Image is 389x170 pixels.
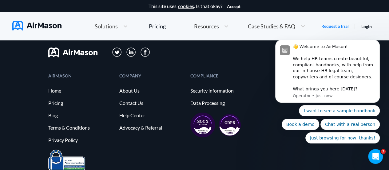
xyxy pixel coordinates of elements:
[119,74,184,78] div: COMPANY
[119,88,184,93] a: About Us
[190,100,255,106] a: Data Processing
[48,125,113,131] a: Terms & Conditions
[48,100,113,106] a: Pricing
[112,48,122,57] img: svg+xml;base64,PD94bWwgdmVyc2lvbj0iMS4wIiBlbmNvZGluZz0iVVRGLTgiPz4KPHN2ZyB3aWR0aD0iMzFweCIgaGVpZ2...
[48,113,113,118] a: Blog
[119,125,184,131] a: Advocacy & Referral
[126,48,136,57] img: svg+xml;base64,PD94bWwgdmVyc2lvbj0iMS4wIiBlbmNvZGluZz0iVVRGLTgiPz4KPHN2ZyB3aWR0aD0iMzFweCIgaGVpZ2...
[141,48,150,57] img: svg+xml;base64,PD94bWwgdmVyc2lvbj0iMS4wIiBlbmNvZGluZz0iVVRGLTgiPz4KPHN2ZyB3aWR0aD0iMzBweCIgaGVpZ2...
[48,137,113,143] a: Privacy Policy
[321,23,349,29] a: Request a trial
[219,114,241,136] img: gdpr-98ea35551734e2af8fd9405dbdaf8c18.svg
[354,23,356,29] span: |
[368,149,383,164] iframe: Intercom live chat
[227,4,240,9] button: Accept cookies
[266,35,389,147] iframe: Intercom notifications message
[361,24,372,29] a: Login
[248,23,295,29] span: Case Studies & FAQ
[190,113,215,137] img: soc2-17851990f8204ed92eb8cdb2d5e8da73.svg
[381,149,386,154] span: 3
[12,21,62,31] img: AirMason Logo
[48,88,113,93] a: Home
[95,23,118,29] span: Solutions
[178,3,194,9] a: cookies
[48,74,113,78] div: AIRMASON
[149,21,166,32] a: Pricing
[149,23,166,29] div: Pricing
[48,48,97,57] img: svg+xml;base64,PHN2ZyB3aWR0aD0iMTYwIiBoZWlnaHQ9IjMyIiB2aWV3Qm94PSIwIDAgMTYwIDMyIiBmaWxsPSJub25lIi...
[119,100,184,106] a: Contact Us
[119,113,184,118] a: Help Center
[190,74,255,78] div: COMPLIANCE
[190,88,255,93] a: Security information
[194,23,219,29] span: Resources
